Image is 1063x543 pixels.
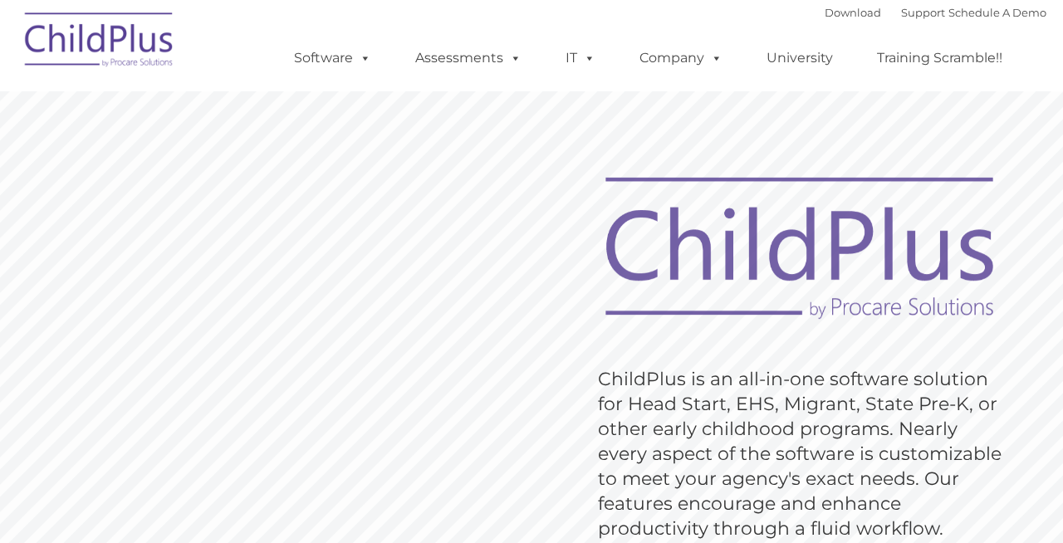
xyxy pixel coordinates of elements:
[399,42,538,75] a: Assessments
[17,1,183,84] img: ChildPlus by Procare Solutions
[825,6,881,19] a: Download
[750,42,850,75] a: University
[860,42,1019,75] a: Training Scramble!!
[598,367,1010,541] rs-layer: ChildPlus is an all-in-one software solution for Head Start, EHS, Migrant, State Pre-K, or other ...
[825,6,1046,19] font: |
[549,42,612,75] a: IT
[901,6,945,19] a: Support
[623,42,739,75] a: Company
[277,42,388,75] a: Software
[948,6,1046,19] a: Schedule A Demo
